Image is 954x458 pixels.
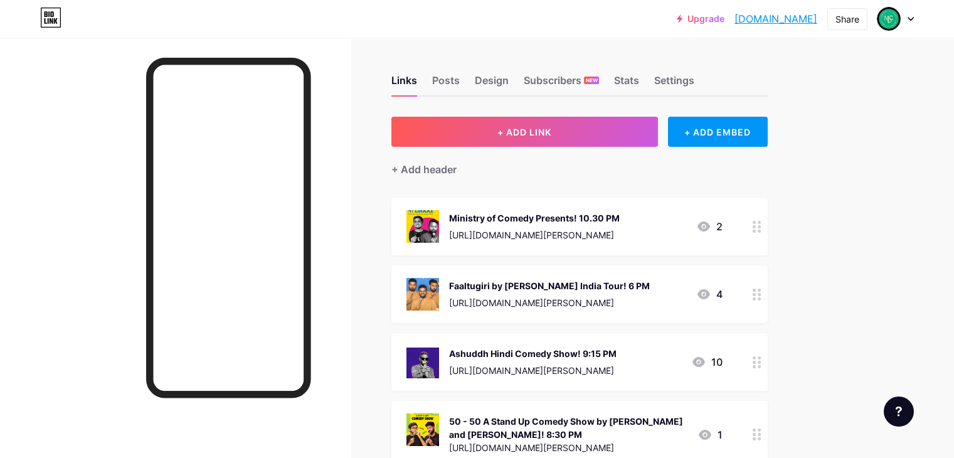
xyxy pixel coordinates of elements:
[668,117,768,147] div: + ADD EMBED
[696,287,723,302] div: 4
[432,73,460,95] div: Posts
[654,73,694,95] div: Settings
[449,211,620,225] div: Ministry of Comedy Presents! 10.30 PM
[391,117,658,147] button: + ADD LINK
[449,415,687,441] div: 50 - 50 A Stand Up Comedy Show by [PERSON_NAME] and [PERSON_NAME]! 8:30 PM
[734,11,817,26] a: [DOMAIN_NAME]
[406,210,439,243] img: Ministry of Comedy Presents! 10.30 PM
[449,296,650,309] div: [URL][DOMAIN_NAME][PERSON_NAME]
[391,162,457,177] div: + Add header
[614,73,639,95] div: Stats
[696,219,723,234] div: 2
[475,73,509,95] div: Design
[835,13,859,26] div: Share
[406,278,439,311] img: Faaltugiri by Manish Chaubey India Tour! 6 PM
[449,279,650,292] div: Faaltugiri by [PERSON_NAME] India Tour! 6 PM
[524,73,599,95] div: Subscribers
[449,228,620,242] div: [URL][DOMAIN_NAME][PERSON_NAME]
[391,73,417,95] div: Links
[677,14,724,24] a: Upgrade
[586,77,598,84] span: NEW
[497,127,551,137] span: + ADD LINK
[691,354,723,370] div: 10
[449,347,617,360] div: Ashuddh Hindi Comedy Show! 9:15 PM
[449,364,617,377] div: [URL][DOMAIN_NAME][PERSON_NAME]
[697,427,723,442] div: 1
[449,441,687,454] div: [URL][DOMAIN_NAME][PERSON_NAME]
[877,7,901,31] img: Ministry Comedy
[406,413,439,446] img: 50 - 50 A Stand Up Comedy Show by Vishal and Manjeet! 8:30 PM
[406,346,439,378] img: Ashuddh Hindi Comedy Show! 9:15 PM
